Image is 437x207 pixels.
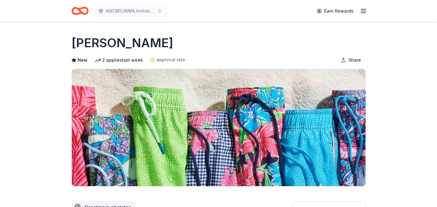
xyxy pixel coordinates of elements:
[336,54,366,66] button: Share
[72,69,366,186] img: Image for Vineyard Vines
[95,56,143,64] div: 2 applies last week
[94,5,167,17] button: AWCMS/WMA Holiday Luncheon
[156,56,185,63] span: approval rate
[106,7,155,15] span: AWCMS/WMA Holiday Luncheon
[348,56,361,64] span: Share
[313,6,357,17] a: Earn Rewards
[71,4,89,18] a: Home
[150,56,185,63] a: approval rate
[71,34,173,52] h1: [PERSON_NAME]
[78,56,87,64] span: New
